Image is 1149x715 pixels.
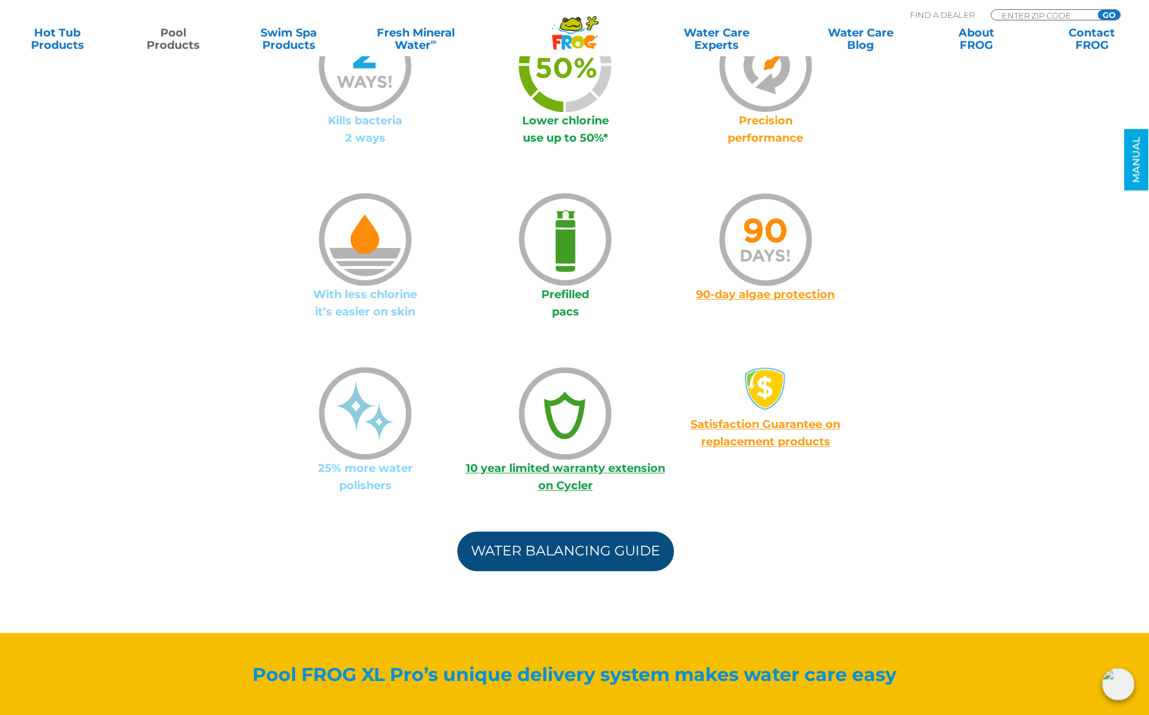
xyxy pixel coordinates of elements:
[235,664,915,685] h2: Pool FROG XL Pro’s unique delivery system makes water care easy
[519,193,611,286] img: icon-prefilled-packs-green
[1001,10,1084,20] input: Zip Code Form
[457,531,674,571] a: Water Balancing Guide
[931,27,1021,51] a: AboutFROG
[128,27,218,51] a: PoolProducts
[319,19,411,112] img: icon-2-ways-blue
[665,112,865,147] p: Precision performance
[319,193,411,286] img: icon-less-chlorine-orange
[719,19,812,112] img: icon-precision-orange
[265,112,465,147] p: Kills bacteria 2 ways
[519,367,611,460] img: icon-lifetime-warranty-green
[1047,27,1137,51] a: ContactFROG
[691,417,840,448] a: Satisfaction Guarantee on replacement products
[465,286,665,320] p: Prefilled pacs
[431,36,437,46] sup: ∞
[719,193,812,286] img: icon-90-days-orange
[696,288,835,301] a: 90-day algae protection
[465,112,665,147] p: Lower chlorine use up to 50%*
[465,461,665,492] a: 10 year limited warranty extension on Cycler
[815,27,905,51] a: Water CareBlog
[265,286,465,320] p: With less chlorine it’s easier on skin
[1098,10,1120,20] input: GO
[319,367,411,460] img: icon-polishers-blue
[910,9,975,20] p: Find A Dealer
[265,460,465,494] p: 25% more water polishers
[244,27,334,51] a: Swim SpaProducts
[359,27,472,51] a: Fresh MineralWater∞
[643,27,790,51] a: Water CareExperts
[12,27,102,51] a: Hot TubProducts
[744,367,787,410] img: money-back1-small
[1124,129,1148,191] a: MANUAL
[1102,668,1134,700] img: openIcon
[519,19,611,112] img: icon-50percent-green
